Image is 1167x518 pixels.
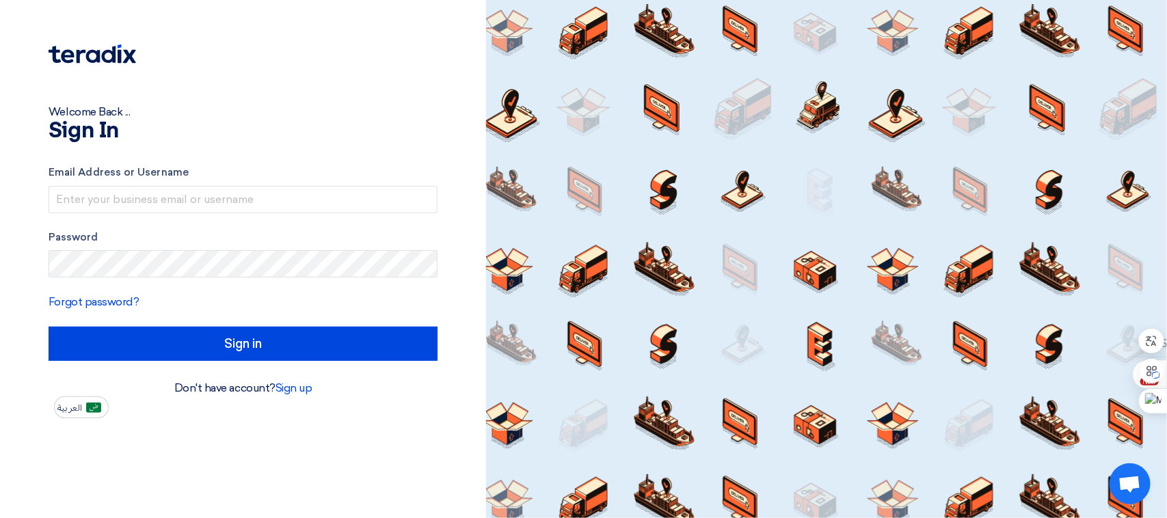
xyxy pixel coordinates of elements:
[1110,463,1151,504] div: دردشة مفتوحة
[49,104,438,120] div: Welcome Back ...
[57,403,82,413] span: العربية
[49,120,438,142] h1: Sign In
[49,165,438,180] label: Email Address or Username
[276,381,312,394] a: Sign up
[49,44,136,64] img: Teradix logo
[86,403,101,413] img: ar-AR.png
[49,327,438,361] input: Sign in
[49,295,139,308] a: Forgot password?
[49,230,438,245] label: Password
[49,186,438,213] input: Enter your business email or username
[49,380,438,396] div: Don't have account?
[54,396,109,418] button: العربية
